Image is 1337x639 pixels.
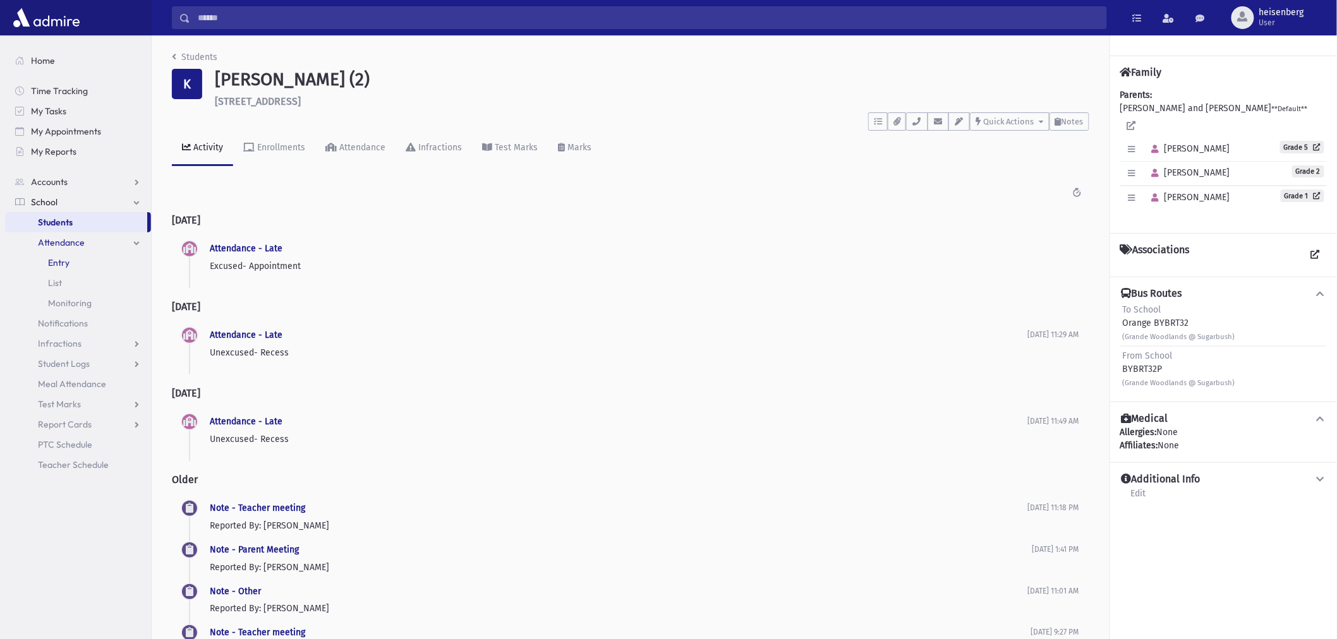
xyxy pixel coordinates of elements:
[5,212,147,232] a: Students
[5,51,151,71] a: Home
[5,121,151,141] a: My Appointments
[1050,112,1089,131] button: Notes
[255,142,305,153] div: Enrollments
[1123,350,1173,361] span: From School
[31,126,101,137] span: My Appointments
[1130,486,1147,509] a: Edit
[210,503,305,513] a: Note - Teacher meeting
[1028,417,1079,426] span: [DATE] 11:49 AM
[172,51,217,69] nav: breadcrumb
[1292,165,1324,177] span: Grade 2
[31,176,68,188] span: Accounts
[210,416,282,427] a: Attendance - Late
[210,544,299,555] a: Note - Parent Meeting
[31,55,55,66] span: Home
[215,95,1089,107] h6: [STREET_ADDRESS]
[548,131,602,166] a: Marks
[1146,143,1230,154] span: [PERSON_NAME]
[172,131,233,166] a: Activity
[190,6,1106,29] input: Search
[5,434,151,455] a: PTC Schedule
[1032,545,1079,554] span: [DATE] 1:41 PM
[48,297,92,309] span: Monitoring
[1123,379,1235,387] small: (Grande Woodlands @ Sugarbush)
[210,433,1028,446] p: Unexcused- Recess
[1031,628,1079,636] span: [DATE] 9:27 PM
[1028,503,1079,512] span: [DATE] 11:18 PM
[1120,66,1162,78] h4: Family
[172,463,1089,496] h2: Older
[210,346,1028,359] p: Unexcused- Recess
[5,172,151,192] a: Accounts
[38,459,109,470] span: Teacher Schedule
[1122,287,1182,301] h4: Bus Routes
[1062,117,1084,126] span: Notes
[5,232,151,253] a: Attendance
[5,273,151,293] a: List
[1122,473,1201,486] h4: Additional Info
[5,455,151,475] a: Teacher Schedule
[983,117,1034,126] span: Quick Actions
[172,204,1089,236] h2: [DATE]
[210,330,282,340] a: Attendance - Late
[172,377,1089,409] h2: [DATE]
[38,237,85,248] span: Attendance
[1146,192,1230,203] span: [PERSON_NAME]
[1146,167,1230,178] span: [PERSON_NAME]
[10,5,83,30] img: AdmirePro
[191,142,223,153] div: Activity
[31,85,88,97] span: Time Tracking
[38,398,81,410] span: Test Marks
[38,318,88,329] span: Notifications
[5,253,151,273] a: Entry
[1120,88,1327,223] div: [PERSON_NAME] and [PERSON_NAME]
[210,243,282,254] a: Attendance - Late
[416,142,462,153] div: Infractions
[38,217,73,228] span: Students
[210,602,1028,615] p: Reported By: [PERSON_NAME]
[172,69,202,99] div: K
[5,293,151,313] a: Monitoring
[1120,244,1190,266] h4: Associations
[1120,90,1152,100] b: Parents:
[172,290,1089,323] h2: [DATE]
[1259,18,1304,28] span: User
[210,586,261,597] a: Note - Other
[1280,141,1324,153] a: Grade 5
[31,105,66,117] span: My Tasks
[5,414,151,434] a: Report Cards
[565,142,591,153] div: Marks
[210,260,1079,273] p: Excused- Appointment
[1028,330,1079,339] span: [DATE] 11:29 AM
[5,394,151,414] a: Test Marks
[1281,189,1324,202] a: Grade 1
[38,419,92,430] span: Report Cards
[1123,304,1161,315] span: To School
[1304,244,1327,266] a: View all Associations
[315,131,396,166] a: Attendance
[172,52,217,63] a: Students
[48,257,70,268] span: Entry
[5,313,151,333] a: Notifications
[5,81,151,101] a: Time Tracking
[1028,587,1079,595] span: [DATE] 11:01 AM
[31,196,57,208] span: School
[337,142,385,153] div: Attendance
[1120,412,1327,426] button: Medical
[1123,303,1235,343] div: Orange BYBRT32
[5,374,151,394] a: Meal Attendance
[31,146,76,157] span: My Reports
[38,358,90,369] span: Student Logs
[1120,440,1158,451] b: Affiliates:
[472,131,548,166] a: Test Marks
[38,439,92,450] span: PTC Schedule
[48,277,62,289] span: List
[1120,426,1327,452] div: None
[1123,333,1235,341] small: (Grande Woodlands @ Sugarbush)
[1259,8,1304,18] span: heisenberg
[5,354,151,374] a: Student Logs
[38,338,82,349] span: Infractions
[1120,439,1327,452] div: None
[233,131,315,166] a: Enrollments
[970,112,1050,131] button: Quick Actions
